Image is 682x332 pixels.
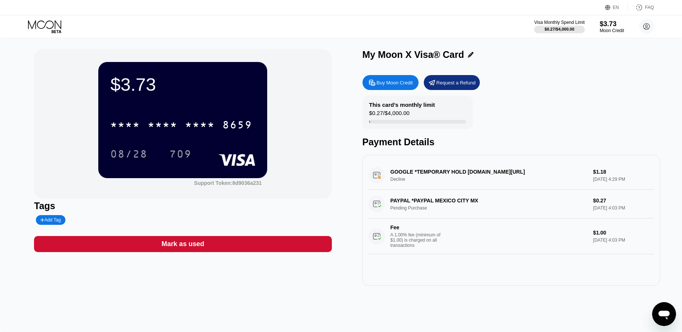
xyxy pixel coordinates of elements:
div: Add Tag [36,215,65,225]
div: This card’s monthly limit [369,102,435,108]
div: EN [613,5,619,10]
div: $1.00 [593,230,654,236]
div: 709 [169,149,192,161]
div: EN [605,4,628,11]
div: Payment Details [362,137,660,148]
div: Buy Moon Credit [362,75,419,90]
div: FAQ [645,5,654,10]
div: $3.73Moon Credit [600,20,624,33]
div: My Moon X Visa® Card [362,49,464,60]
div: FeeA 1.00% fee (minimum of $1.00) is charged on all transactions$1.00[DATE] 4:03 PM [368,218,654,254]
div: Buy Moon Credit [377,80,413,86]
div: Mark as used [34,236,331,252]
div: 08/28 [105,145,153,163]
div: $3.73 [110,74,255,95]
div: 8659 [222,120,252,132]
div: Visa Monthly Spend Limit [534,20,584,25]
div: Support Token:8d9036a231 [194,180,262,186]
div: [DATE] 4:03 PM [593,238,654,243]
div: Mark as used [161,240,204,248]
div: A 1.00% fee (minimum of $1.00) is charged on all transactions [391,232,447,248]
div: Visa Monthly Spend Limit$0.27/$4,000.00 [534,20,584,33]
div: Support Token: 8d9036a231 [194,180,262,186]
div: $0.27 / $4,000.00 [369,110,410,120]
div: Request a Refund [424,75,480,90]
div: $0.27 / $4,000.00 [544,27,574,31]
div: Moon Credit [600,28,624,33]
div: FAQ [628,4,654,11]
div: Fee [391,224,443,230]
div: 709 [164,145,197,163]
div: $3.73 [600,20,624,28]
iframe: Button to launch messaging window [652,302,676,326]
div: Request a Refund [436,80,476,86]
div: 08/28 [110,149,148,161]
div: Add Tag [40,217,61,223]
div: Tags [34,201,331,211]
